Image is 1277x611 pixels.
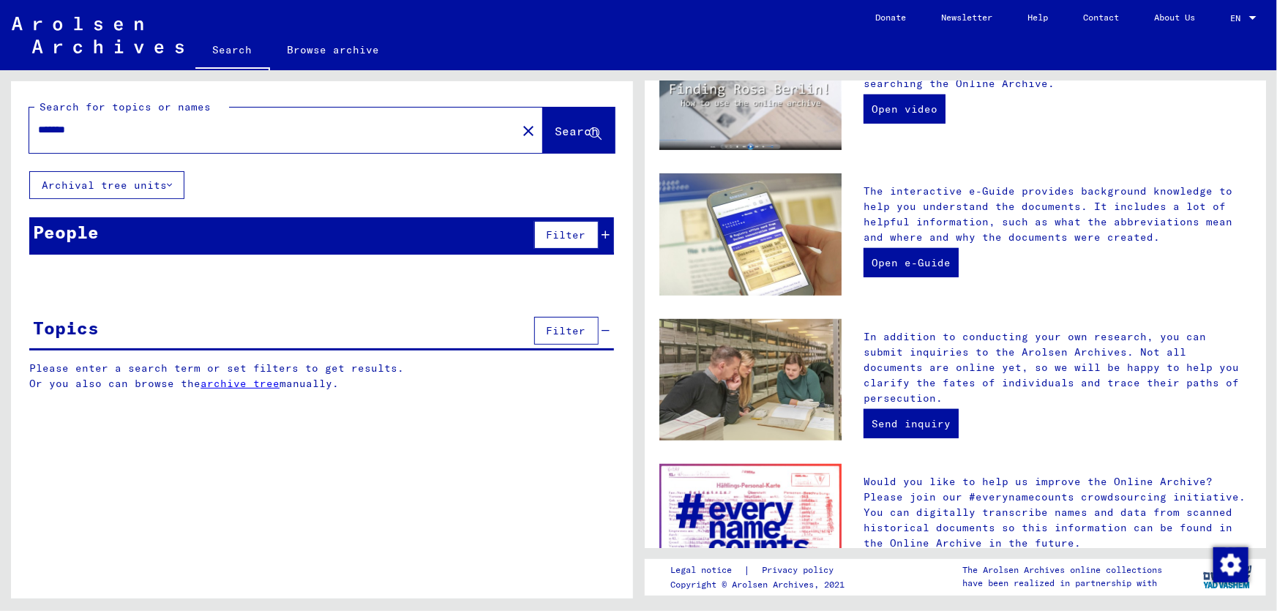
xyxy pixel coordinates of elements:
img: inquiries.jpg [659,319,842,441]
p: The Arolsen Archives online collections [962,563,1162,577]
span: Filter [547,228,586,241]
p: In addition to conducting your own research, you can submit inquiries to the Arolsen Archives. No... [864,329,1251,406]
div: Topics [33,315,99,341]
a: archive tree [201,377,280,390]
img: yv_logo.png [1200,558,1255,595]
p: Would you like to help us improve the Online Archive? Please join our #everynamecounts crowdsourc... [864,474,1251,551]
button: Search [543,108,615,153]
p: have been realized in partnership with [962,577,1162,590]
span: Search [555,124,599,138]
p: Copyright © Arolsen Archives, 2021 [670,578,851,591]
img: enc.jpg [659,464,842,594]
a: Send inquiry [864,409,959,438]
span: Filter [547,324,586,337]
span: EN [1230,13,1246,23]
div: People [33,219,99,245]
mat-label: Search for topics or names [40,100,211,113]
button: Filter [534,317,599,345]
img: eguide.jpg [659,173,842,296]
mat-icon: close [520,122,537,140]
p: Please enter a search term or set filters to get results. Or you also can browse the manually. [29,361,615,391]
a: Legal notice [670,563,744,578]
a: Browse archive [270,32,397,67]
img: Arolsen_neg.svg [12,17,184,53]
button: Clear [514,116,543,145]
div: | [670,563,851,578]
a: Open video [864,94,945,124]
a: Search [195,32,270,70]
button: Filter [534,221,599,249]
button: Archival tree units [29,171,184,199]
img: Change consent [1213,547,1248,582]
img: video.jpg [659,50,842,150]
a: Privacy policy [750,563,851,578]
p: The interactive e-Guide provides background knowledge to help you understand the documents. It in... [864,184,1251,245]
a: Open e-Guide [864,248,959,277]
